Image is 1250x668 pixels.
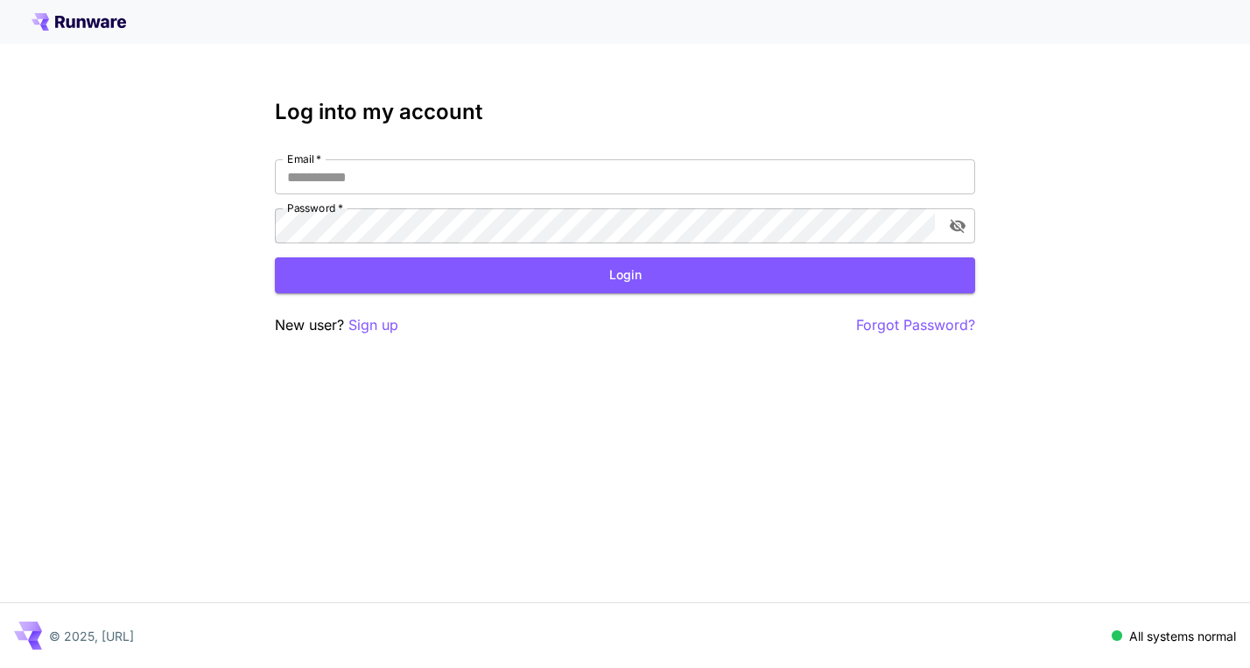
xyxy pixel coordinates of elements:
[1129,627,1236,645] p: All systems normal
[275,100,975,124] h3: Log into my account
[49,627,134,645] p: © 2025, [URL]
[287,200,343,215] label: Password
[942,210,973,242] button: toggle password visibility
[348,314,398,336] button: Sign up
[275,314,398,336] p: New user?
[287,151,321,166] label: Email
[856,314,975,336] button: Forgot Password?
[275,257,975,293] button: Login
